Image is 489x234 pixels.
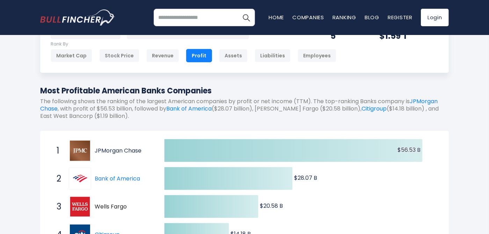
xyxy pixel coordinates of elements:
a: Bank of America [166,105,212,113]
img: JPMorgan Chase [70,141,90,161]
a: Companies [292,14,324,21]
span: 2 [53,173,60,185]
img: bullfincher logo [40,9,115,26]
div: Employees [298,49,336,62]
span: 3 [53,201,60,213]
a: JPMorgan Chase [40,97,438,113]
a: Ranking [333,14,356,21]
text: $56.53 B [398,146,421,154]
a: Home [269,14,284,21]
a: Bank of America [95,175,140,183]
span: 1 [53,145,60,157]
text: $20.58 B [260,202,283,210]
button: Search [238,9,255,26]
div: 5 [330,30,362,41]
a: Bank of America [69,168,95,190]
div: Market Cap [51,49,92,62]
a: Citigroup [362,105,387,113]
a: JPMorgan Chase [69,140,95,162]
h1: Most Profitable American Banks Companies [40,85,449,97]
text: $28.07 B [294,174,318,182]
a: Blog [365,14,379,21]
p: The following shows the ranking of the largest American companies by profit or net income (TTM). ... [40,98,449,120]
span: Wells Fargo [95,203,147,211]
a: Register [388,14,413,21]
a: Go to homepage [40,9,115,26]
a: Login [421,9,449,26]
div: Revenue [146,49,179,62]
img: Wells Fargo [70,197,90,217]
div: Profit [186,49,212,62]
div: Stock Price [99,49,139,62]
img: Bank of America [70,169,90,189]
div: Liabilities [255,49,291,62]
div: Assets [219,49,248,62]
p: Rank By [51,41,336,47]
div: $1.59 T [379,30,438,41]
a: JPMorgan Chase [95,147,141,155]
